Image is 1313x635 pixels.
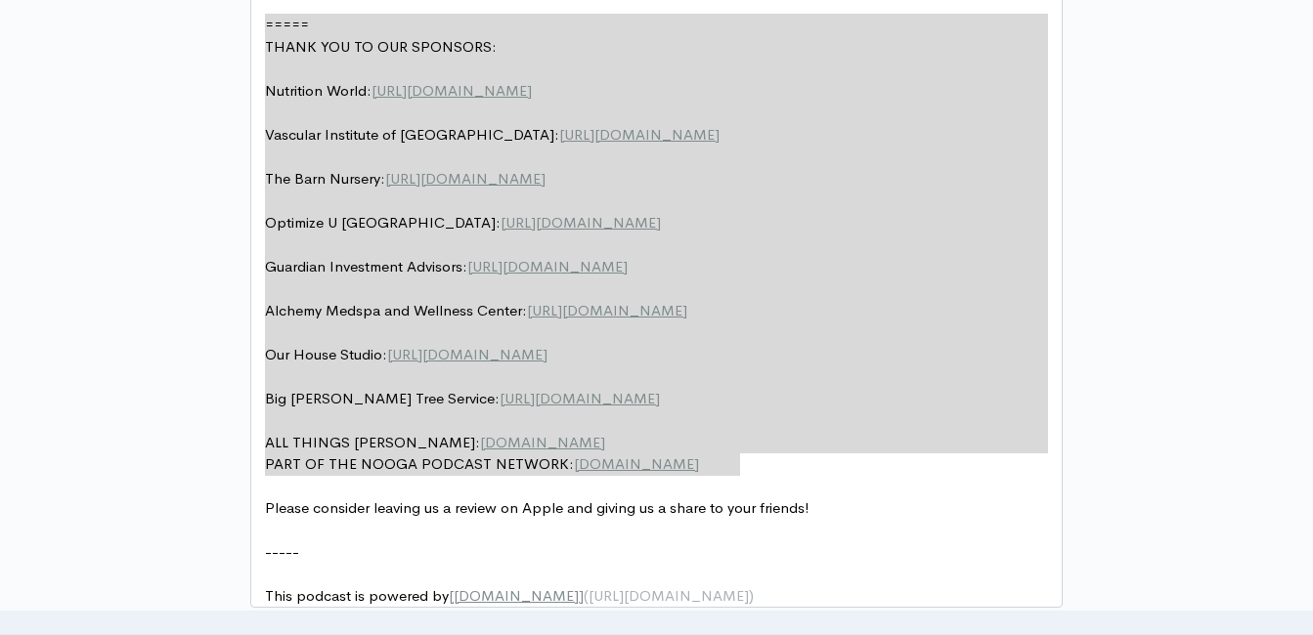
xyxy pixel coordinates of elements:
[372,81,532,100] span: [URL][DOMAIN_NAME]
[265,454,574,473] span: PART OF THE NOOGA PODCAST NETWORK:
[265,389,500,407] span: Big [PERSON_NAME] Tree Service:
[589,586,749,605] span: [URL][DOMAIN_NAME]
[265,542,299,561] span: -----
[574,454,699,473] span: [DOMAIN_NAME]
[265,213,501,232] span: Optimize U [GEOGRAPHIC_DATA]:
[559,125,720,144] span: [URL][DOMAIN_NAME]
[265,257,467,275] span: Guardian Investment Advisors:
[265,498,810,517] span: Please consider leaving us a review on Apple and giving us a share to your friends!
[480,433,605,451] span: [DOMAIN_NAME]
[454,586,579,605] span: [DOMAIN_NAME]
[449,586,454,605] span: [
[387,345,547,363] span: [URL][DOMAIN_NAME]
[265,37,497,56] span: THANK YOU TO OUR SPONSORS:
[385,169,546,188] span: [URL][DOMAIN_NAME]
[265,345,387,363] span: Our House Studio:
[579,586,584,605] span: ]
[265,586,754,605] span: This podcast is powered by
[265,125,559,144] span: Vascular Institute of [GEOGRAPHIC_DATA]:
[527,301,687,319] span: [URL][DOMAIN_NAME]
[749,586,754,605] span: )
[265,433,480,451] span: ALL THINGS [PERSON_NAME]:
[265,81,372,100] span: Nutrition World:
[584,586,589,605] span: (
[501,213,661,232] span: [URL][DOMAIN_NAME]
[500,389,660,407] span: [URL][DOMAIN_NAME]
[265,301,527,319] span: Alchemy Medspa and Wellness Center:
[265,169,385,188] span: The Barn Nursery:
[265,15,309,33] span: =====
[467,257,628,275] span: [URL][DOMAIN_NAME]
